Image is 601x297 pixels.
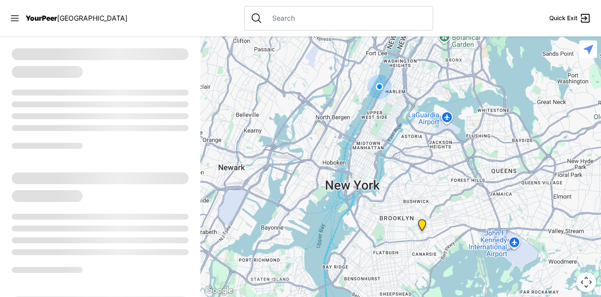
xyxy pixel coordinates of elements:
[367,74,392,99] div: You are here!
[26,14,57,22] span: YourPeer
[549,14,577,22] span: Quick Exit
[203,284,235,297] a: Open this area in Google Maps (opens a new window)
[26,15,127,21] a: YourPeer[GEOGRAPHIC_DATA]
[549,12,591,24] a: Quick Exit
[576,272,596,292] button: Map camera controls
[57,14,127,22] span: [GEOGRAPHIC_DATA]
[266,13,427,23] input: Search
[416,219,428,235] div: Brooklyn DYCD Youth Drop-in Center
[203,284,235,297] img: Google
